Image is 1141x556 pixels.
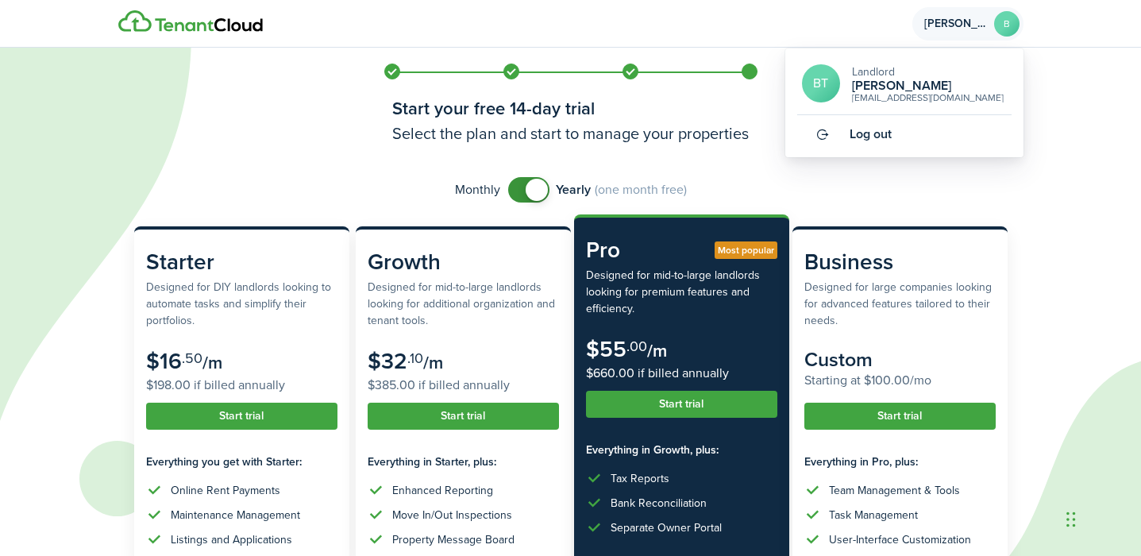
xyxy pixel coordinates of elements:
[407,348,423,369] subscription-pricing-card-price-cents: .10
[202,349,222,376] subscription-pricing-card-price-period: /m
[829,507,918,523] div: Task Management
[804,279,996,329] subscription-pricing-card-description: Designed for large companies looking for advanced features tailored to their needs.
[611,495,707,512] div: Bank Reconciliation
[1066,496,1076,543] div: Drag
[586,234,777,267] subscription-pricing-card-title: Pro
[647,338,667,364] subscription-pricing-card-price-period: /m
[455,180,500,199] span: Monthly
[146,403,337,430] button: Start trial
[586,333,626,365] subscription-pricing-card-price-amount: $55
[171,531,292,548] div: Listings and Applications
[611,519,722,536] div: Separate Owner Portal
[368,245,559,279] subscription-pricing-card-title: Growth
[146,245,337,279] subscription-pricing-card-title: Starter
[146,345,182,377] subscription-pricing-card-price-amount: $16
[912,7,1023,41] button: Open menu
[797,115,1012,153] a: Log out
[994,11,1020,37] avatar-text: B
[146,454,337,470] subscription-pricing-card-features-title: Everything you get with Starter:
[804,371,996,390] subscription-pricing-card-price-annual: Starting at $100.00/mo
[392,507,512,523] div: Move In/Out Inspections
[146,279,337,329] subscription-pricing-card-description: Designed for DIY landlords looking to automate tasks and simplify their portfolios.
[146,376,337,395] subscription-pricing-card-price-annual: $198.00 if billed annually
[829,531,971,548] div: User-Interface Customization
[924,18,988,29] span: Brittnie
[586,391,777,418] button: Start trial
[852,93,1004,102] div: [EMAIL_ADDRESS][DOMAIN_NAME]
[804,403,996,430] button: Start trial
[626,336,647,357] subscription-pricing-card-price-cents: .00
[804,345,873,374] subscription-pricing-card-price-amount: Custom
[368,376,559,395] subscription-pricing-card-price-annual: $385.00 if billed annually
[586,267,777,317] subscription-pricing-card-description: Designed for mid-to-large landlords looking for premium features and efficiency.
[586,442,777,458] subscription-pricing-card-features-title: Everything in Growth, plus:
[368,345,407,377] subscription-pricing-card-price-amount: $32
[804,245,996,279] subscription-pricing-card-title: Business
[804,454,996,470] subscription-pricing-card-features-title: Everything in Pro, plus:
[852,64,895,80] span: Landlord
[368,403,559,430] button: Start trial
[368,454,559,470] subscription-pricing-card-features-title: Everything in Starter, plus:
[1062,480,1141,556] iframe: Chat Widget
[718,243,774,257] span: Most popular
[392,531,515,548] div: Property Message Board
[182,348,202,369] subscription-pricing-card-price-cents: .50
[118,10,263,33] img: Logo
[829,482,960,499] div: Team Management & Tools
[392,482,493,499] div: Enhanced Reporting
[850,127,892,141] span: Log out
[611,470,669,487] div: Tax Reports
[171,482,280,499] div: Online Rent Payments
[368,279,559,329] subscription-pricing-card-description: Designed for mid-to-large landlords looking for additional organization and tenant tools.
[586,364,777,383] subscription-pricing-card-price-annual: $660.00 if billed annually
[171,507,300,523] div: Maintenance Management
[392,95,750,122] h1: Start your free 14-day trial
[852,79,1004,93] h2: Brittnie Truesdell
[423,349,443,376] subscription-pricing-card-price-period: /m
[802,64,840,102] avatar-text: BT
[392,122,750,145] h3: Select the plan and start to manage your properties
